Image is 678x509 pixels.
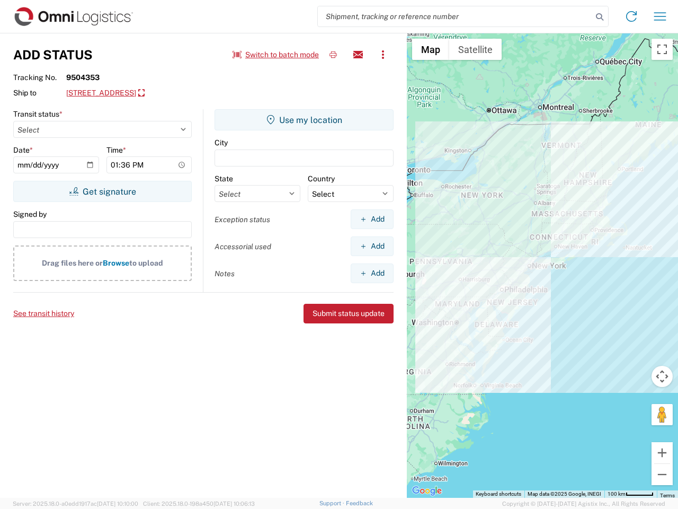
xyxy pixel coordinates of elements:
span: Server: 2025.18.0-a0edd1917ac [13,501,138,507]
button: Toggle fullscreen view [652,39,673,60]
span: [DATE] 10:06:13 [213,501,255,507]
h3: Add Status [13,47,93,63]
a: [STREET_ADDRESS] [66,84,145,102]
a: Feedback [346,500,373,506]
button: See transit history [13,305,74,322]
img: Google [409,484,444,498]
label: Transit status [13,109,63,119]
button: Zoom in [652,442,673,463]
button: Keyboard shortcuts [476,490,521,498]
input: Shipment, tracking or reference number [318,6,592,27]
button: Map Scale: 100 km per 49 pixels [604,490,657,498]
a: Support [319,500,346,506]
span: Map data ©2025 Google, INEGI [528,491,601,497]
a: Open this area in Google Maps (opens a new window) [409,484,444,498]
button: Show satellite imagery [449,39,502,60]
label: City [215,138,228,147]
label: State [215,174,233,183]
button: Add [351,264,394,283]
span: Browse [103,259,129,267]
button: Add [351,209,394,229]
button: Map camera controls [652,366,673,387]
label: Country [308,174,335,183]
label: Notes [215,269,235,278]
button: Add [351,236,394,256]
button: Submit status update [304,304,394,323]
label: Accessorial used [215,242,271,251]
a: Terms [660,493,675,498]
span: to upload [129,259,163,267]
label: Exception status [215,215,270,224]
button: Get signature [13,181,192,202]
label: Signed by [13,209,47,219]
label: Time [106,145,126,155]
label: Date [13,145,33,155]
button: Show street map [412,39,449,60]
span: [DATE] 10:10:00 [97,501,138,507]
span: Tracking No. [13,73,66,82]
button: Zoom out [652,464,673,485]
strong: 9504353 [66,73,100,82]
span: Ship to [13,88,66,98]
span: Copyright © [DATE]-[DATE] Agistix Inc., All Rights Reserved [502,499,665,508]
span: 100 km [608,491,626,497]
button: Switch to batch mode [233,46,319,64]
button: Use my location [215,109,394,130]
span: Client: 2025.18.0-198a450 [143,501,255,507]
span: Drag files here or [42,259,103,267]
button: Drag Pegman onto the map to open Street View [652,404,673,425]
